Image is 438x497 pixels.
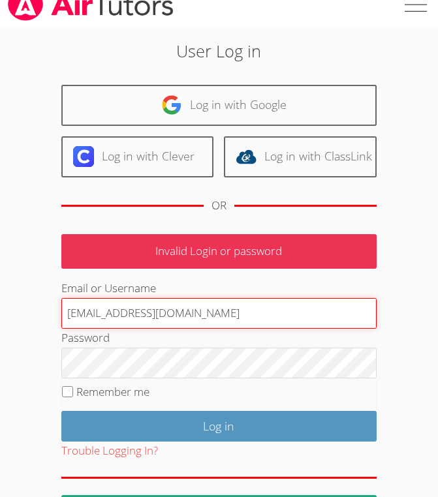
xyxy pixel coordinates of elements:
img: clever-logo-6eab21bc6e7a338710f1a6ff85c0baf02591cd810cc4098c63d3a4b26e2feb20.svg [73,146,94,167]
label: Password [61,330,110,345]
img: google-logo-50288ca7cdecda66e5e0955fdab243c47b7ad437acaf1139b6f446037453330a.svg [161,95,182,115]
div: OR [211,196,227,215]
button: Trouble Logging In? [61,442,158,460]
input: Log in [61,411,377,442]
a: Log in with ClassLink [224,136,377,177]
p: Invalid Login or password [61,234,377,269]
h2: User Log in [61,38,377,63]
a: Log in with Clever [61,136,214,177]
label: Email or Username [61,280,156,295]
label: Remember me [76,384,149,399]
a: Log in with Google [61,85,377,126]
img: classlink-logo-d6bb404cc1216ec64c9a2012d9dc4662098be43eaf13dc465df04b49fa7ab582.svg [236,146,257,167]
